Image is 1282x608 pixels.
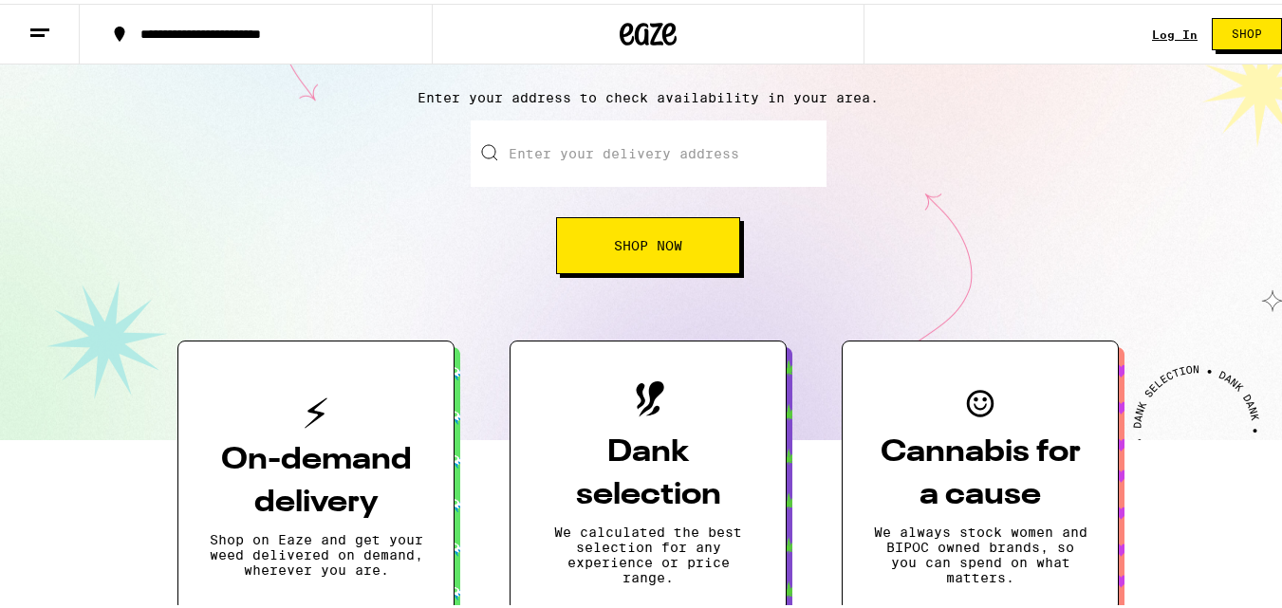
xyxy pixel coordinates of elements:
[510,337,787,608] button: Dank selectionWe calculated the best selection for any experience or price range.
[614,235,682,249] span: Shop Now
[842,337,1119,608] button: Cannabis for a causeWe always stock women and BIPOC owned brands, so you can spend on what matters.
[556,213,740,270] button: Shop Now
[177,337,455,608] button: On-demand deliveryShop on Eaze and get your weed delivered on demand, wherever you are.
[1152,25,1198,37] a: Log In
[1232,25,1262,36] span: Shop
[11,13,137,28] span: Hi. Need any help?
[873,521,1087,581] p: We always stock women and BIPOC owned brands, so you can spend on what matters.
[541,521,755,581] p: We calculated the best selection for any experience or price range.
[209,435,423,521] h3: On-demand delivery
[471,117,827,183] input: Enter your delivery address
[873,428,1087,513] h3: Cannabis for a cause
[541,428,755,513] h3: Dank selection
[19,86,1277,101] p: Enter your address to check availability in your area.
[209,528,423,574] p: Shop on Eaze and get your weed delivered on demand, wherever you are.
[1212,14,1282,46] button: Shop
